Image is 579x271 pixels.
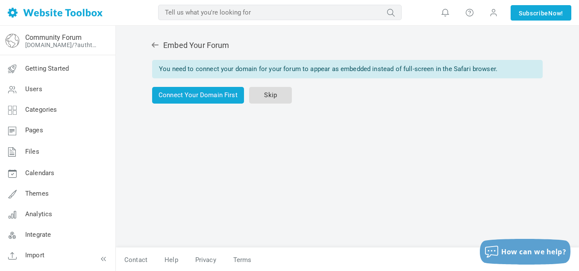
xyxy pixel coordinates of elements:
span: Categories [25,106,57,113]
button: How can we help? [480,239,570,265]
span: Analytics [25,210,52,218]
a: Contact [116,253,156,268]
span: Pages [25,126,43,134]
a: Terms [225,253,252,268]
a: Help [156,253,187,268]
span: Themes [25,190,49,197]
span: How can we help? [501,247,566,256]
a: Connect Your Domain First [152,87,244,104]
a: SubscribeNow! [511,5,571,21]
span: Calendars [25,169,54,177]
input: Tell us what you're looking for [158,5,402,20]
h2: Embed Your Forum [151,41,544,50]
span: Now! [548,9,563,18]
img: globe-icon.png [6,34,19,48]
a: Community Forum [25,33,82,42]
div: You need to connect your domain for your forum to appear as embedded instead of full-screen in th... [152,60,543,78]
span: Files [25,148,39,155]
span: Import [25,251,44,259]
a: Privacy [187,253,225,268]
span: Integrate [25,231,51,238]
span: Users [25,85,42,93]
span: Getting Started [25,65,69,72]
a: Skip [249,87,292,104]
a: [DOMAIN_NAME]/?authtoken=bf1630cb515e6848d64c8a6042a74aec&rememberMe=1 [25,42,100,48]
